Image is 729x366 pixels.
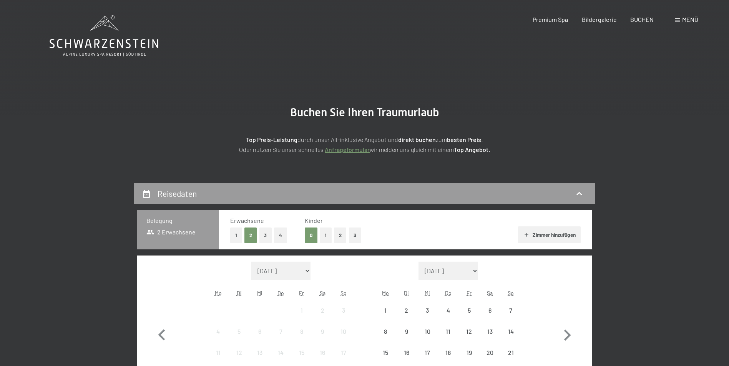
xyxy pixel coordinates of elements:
div: Fri Sep 05 2025 [458,300,479,321]
div: Sun Aug 10 2025 [333,321,354,342]
div: Anreise nicht möglich [312,321,333,342]
div: 9 [313,328,332,348]
div: Anreise nicht möglich [249,321,270,342]
div: 7 [271,328,291,348]
div: Anreise nicht möglich [375,300,396,321]
button: 2 [244,228,257,243]
div: 11 [438,328,458,348]
div: Mon Aug 11 2025 [208,342,229,363]
div: Anreise nicht möglich [458,321,479,342]
abbr: Mittwoch [257,290,262,296]
div: Wed Sep 10 2025 [417,321,438,342]
div: Anreise nicht möglich [438,300,458,321]
div: Sat Sep 13 2025 [480,321,500,342]
div: 3 [418,307,437,326]
button: 0 [305,228,317,243]
strong: Top Preis-Leistung [246,136,297,143]
div: Fri Aug 01 2025 [291,300,312,321]
div: Tue Aug 05 2025 [229,321,249,342]
span: Menü [682,16,698,23]
div: Anreise nicht möglich [375,342,396,363]
p: durch unser All-inklusive Angebot und zum ! Oder nutzen Sie unser schnelles wir melden uns gleich... [173,135,557,154]
div: Thu Sep 04 2025 [438,300,458,321]
div: Fri Aug 15 2025 [291,342,312,363]
a: Bildergalerie [582,16,617,23]
div: Thu Sep 11 2025 [438,321,458,342]
div: 13 [480,328,500,348]
div: Anreise nicht möglich [396,300,417,321]
div: Anreise nicht möglich [249,342,270,363]
div: Fri Sep 12 2025 [458,321,479,342]
abbr: Sonntag [340,290,347,296]
div: 8 [292,328,311,348]
abbr: Donnerstag [277,290,284,296]
div: Anreise nicht möglich [438,342,458,363]
span: Buchen Sie Ihren Traumurlaub [290,106,439,119]
div: 14 [501,328,520,348]
div: Tue Sep 16 2025 [396,342,417,363]
div: Anreise nicht möglich [396,342,417,363]
div: 6 [480,307,500,326]
span: 2 Erwachsene [146,228,196,236]
div: Sat Aug 09 2025 [312,321,333,342]
button: 2 [334,228,347,243]
div: Anreise nicht möglich [458,342,479,363]
abbr: Samstag [487,290,493,296]
div: Anreise nicht möglich [500,342,521,363]
div: Anreise nicht möglich [291,342,312,363]
div: 6 [250,328,269,348]
div: Anreise nicht möglich [333,321,354,342]
div: Anreise nicht möglich [291,300,312,321]
div: 1 [292,307,311,326]
div: 2 [397,307,416,326]
div: Thu Aug 14 2025 [271,342,291,363]
h2: Reisedaten [158,189,197,198]
div: 12 [459,328,478,348]
div: Wed Aug 13 2025 [249,342,270,363]
div: 8 [376,328,395,348]
button: 3 [259,228,272,243]
div: 5 [229,328,249,348]
div: 5 [459,307,478,326]
div: Wed Sep 03 2025 [417,300,438,321]
div: Anreise nicht möglich [438,321,458,342]
abbr: Dienstag [404,290,409,296]
span: BUCHEN [630,16,654,23]
button: 1 [230,228,242,243]
span: Kinder [305,217,323,224]
div: Anreise nicht möglich [229,342,249,363]
div: Anreise nicht möglich [458,300,479,321]
div: Anreise nicht möglich [396,321,417,342]
div: Anreise nicht möglich [480,342,500,363]
abbr: Freitag [299,290,304,296]
div: Anreise nicht möglich [500,300,521,321]
div: Anreise nicht möglich [333,300,354,321]
span: Erwachsene [230,217,264,224]
button: Zimmer hinzufügen [518,226,581,243]
abbr: Montag [382,290,389,296]
div: Fri Aug 08 2025 [291,321,312,342]
div: Sun Sep 21 2025 [500,342,521,363]
div: 4 [438,307,458,326]
abbr: Dienstag [237,290,242,296]
button: 1 [320,228,332,243]
abbr: Donnerstag [445,290,452,296]
button: 3 [349,228,362,243]
div: Sun Sep 14 2025 [500,321,521,342]
a: Anfrageformular [325,146,370,153]
div: Sun Aug 03 2025 [333,300,354,321]
abbr: Freitag [467,290,472,296]
span: Premium Spa [533,16,568,23]
div: 9 [397,328,416,348]
div: 7 [501,307,520,326]
div: 10 [418,328,437,348]
abbr: Samstag [320,290,325,296]
div: Anreise nicht möglich [271,321,291,342]
strong: direkt buchen [398,136,436,143]
div: Anreise nicht möglich [417,342,438,363]
div: Sat Aug 16 2025 [312,342,333,363]
div: Anreise nicht möglich [312,342,333,363]
div: Anreise nicht möglich [417,321,438,342]
div: Mon Aug 04 2025 [208,321,229,342]
div: Anreise nicht möglich [375,321,396,342]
